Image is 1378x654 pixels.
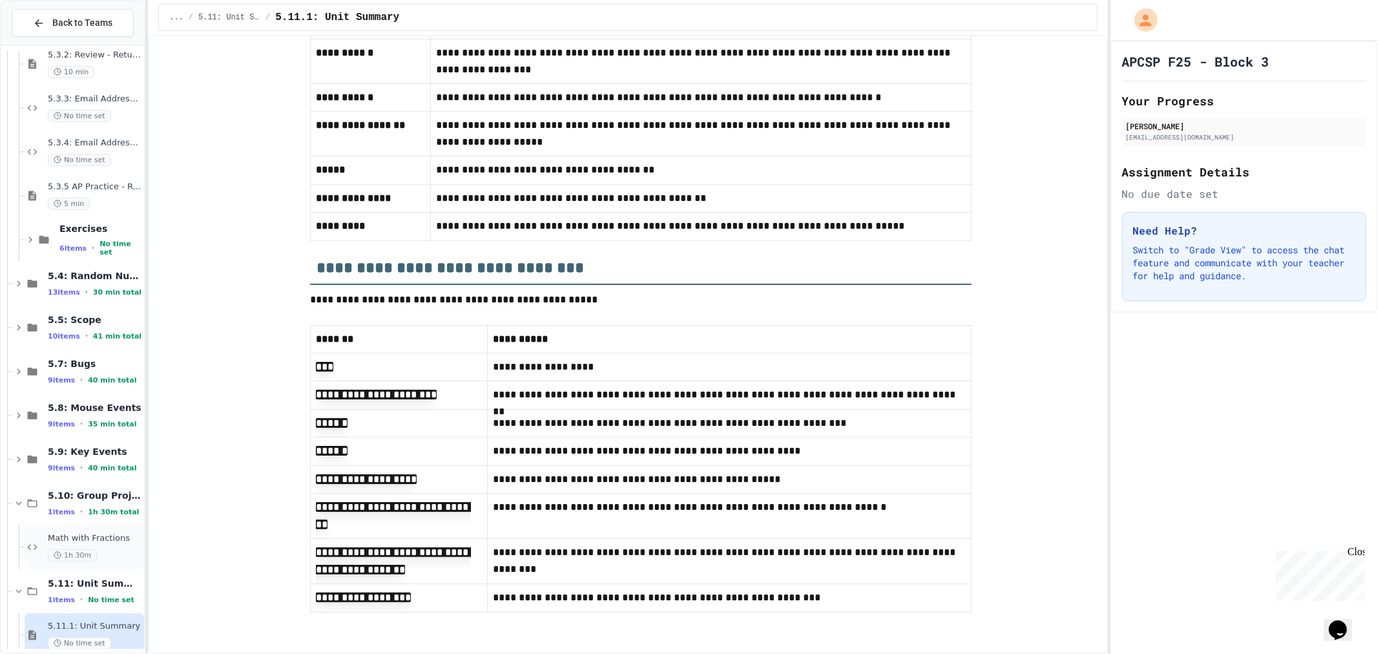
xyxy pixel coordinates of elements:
span: 1h 30m total [88,508,139,516]
span: • [80,595,83,605]
h2: Assignment Details [1122,163,1366,181]
span: 13 items [48,288,80,297]
span: 6 items [59,244,87,253]
h3: Need Help? [1133,223,1355,238]
span: No time set [88,596,134,604]
span: • [80,419,83,429]
span: • [85,331,88,341]
iframe: chat widget [1324,602,1365,641]
span: No time set [99,240,141,257]
span: 30 min total [93,288,141,297]
span: 5.8: Mouse Events [48,402,141,414]
span: • [80,375,83,385]
span: 35 min total [88,420,136,428]
span: • [85,287,88,297]
span: Back to Teams [52,16,112,30]
span: 40 min total [88,376,136,385]
div: [PERSON_NAME] [1126,120,1362,132]
div: No due date set [1122,186,1366,202]
div: My Account [1121,5,1161,35]
span: 5.11: Unit Summary [48,578,141,589]
span: Exercises [59,223,141,235]
span: 5.11: Unit Summary [198,12,260,23]
span: 9 items [48,420,75,428]
span: 9 items [48,376,75,385]
span: 5 min [48,198,90,210]
span: No time set [48,637,111,649]
h1: APCSP F25 - Block 3 [1122,52,1269,70]
span: 5.3.5 AP Practice - Return Values [48,182,141,193]
span: 40 min total [88,464,136,472]
span: 5.3.4: Email Address Generator II [48,138,141,149]
span: / [189,12,193,23]
span: • [92,243,94,253]
p: Switch to "Grade View" to access the chat feature and communicate with your teacher for help and ... [1133,244,1355,282]
span: 10 min [48,66,94,78]
span: 5.10: Group Project - Math with Fractions [48,490,141,501]
span: 41 min total [93,332,141,341]
button: Back to Teams [12,9,134,37]
span: 5.4: Random Numbers and APIs [48,270,141,282]
span: • [80,463,83,473]
span: 1 items [48,596,75,604]
div: [EMAIL_ADDRESS][DOMAIN_NAME] [1126,132,1362,142]
span: 5.5: Scope [48,314,141,326]
span: 10 items [48,332,80,341]
span: ... [169,12,183,23]
span: 9 items [48,464,75,472]
span: / [266,12,270,23]
span: 5.9: Key Events [48,446,141,458]
span: No time set [48,110,111,122]
span: 5.11.1: Unit Summary [275,10,399,25]
span: No time set [48,154,111,166]
span: 5.11.1: Unit Summary [48,621,141,632]
span: 1 items [48,508,75,516]
span: 5.3.2: Review - Return Values [48,50,141,61]
h2: Your Progress [1122,92,1366,110]
span: 1h 30m [48,549,97,562]
span: • [80,507,83,517]
span: 5.3.3: Email Address Generator I [48,94,141,105]
span: 5.7: Bugs [48,358,141,370]
iframe: chat widget [1271,546,1365,601]
span: Math with Fractions [48,533,141,544]
div: Chat with us now!Close [5,5,89,82]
